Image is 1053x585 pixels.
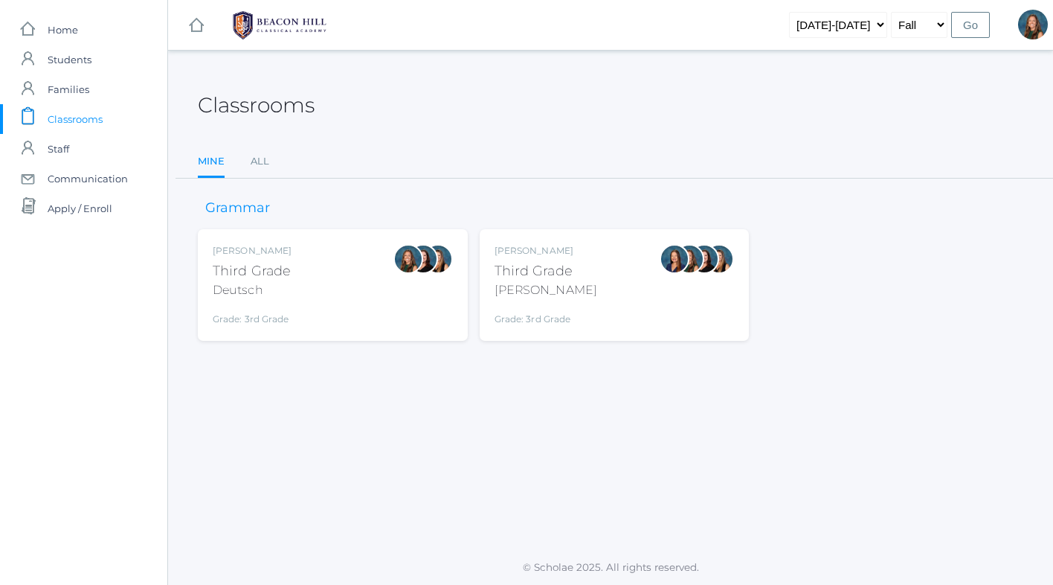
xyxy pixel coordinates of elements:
[168,560,1053,575] p: © Scholae 2025. All rights reserved.
[495,305,597,326] div: Grade: 3rd Grade
[48,74,89,104] span: Families
[689,244,719,274] div: Katie Watters
[198,201,277,216] h3: Grammar
[1018,10,1048,39] div: Andrea Deutsch
[951,12,990,38] input: Go
[198,147,225,179] a: Mine
[213,261,292,281] div: Third Grade
[48,194,112,223] span: Apply / Enroll
[213,281,292,299] div: Deutsch
[48,45,91,74] span: Students
[408,244,438,274] div: Katie Watters
[213,244,292,258] div: [PERSON_NAME]
[393,244,423,274] div: Andrea Deutsch
[48,134,69,164] span: Staff
[704,244,734,274] div: Juliana Fowler
[674,244,704,274] div: Andrea Deutsch
[495,244,597,258] div: [PERSON_NAME]
[423,244,453,274] div: Juliana Fowler
[48,15,78,45] span: Home
[224,7,335,44] img: 1_BHCALogos-05.png
[660,244,689,274] div: Lori Webster
[48,104,103,134] span: Classrooms
[198,94,315,117] h2: Classrooms
[495,281,597,299] div: [PERSON_NAME]
[251,147,269,176] a: All
[213,305,292,326] div: Grade: 3rd Grade
[495,261,597,281] div: Third Grade
[48,164,128,194] span: Communication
